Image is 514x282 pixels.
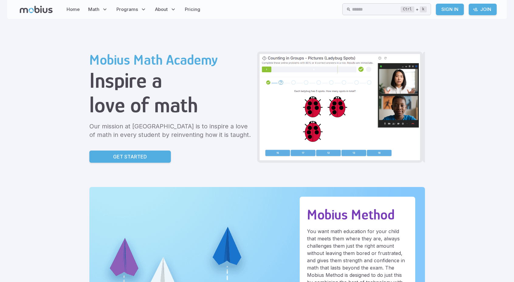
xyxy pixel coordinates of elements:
span: About [155,6,168,13]
h2: Mobius Method [307,206,408,223]
a: Pricing [183,2,202,16]
div: + [401,6,427,13]
p: Our mission at [GEOGRAPHIC_DATA] is to inspire a love of math in every student by reinventing how... [89,122,252,139]
span: Math [88,6,99,13]
h1: Inspire a [89,68,252,93]
p: Get Started [113,153,147,160]
a: Get Started [89,151,171,163]
kbd: Ctrl [401,6,414,12]
a: Join [469,4,497,15]
span: Programs [116,6,138,13]
img: Grade 2 Class [260,54,420,160]
a: Home [65,2,81,16]
h2: Mobius Math Academy [89,52,252,68]
kbd: k [420,6,427,12]
a: Sign In [436,4,464,15]
h1: love of math [89,93,252,117]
